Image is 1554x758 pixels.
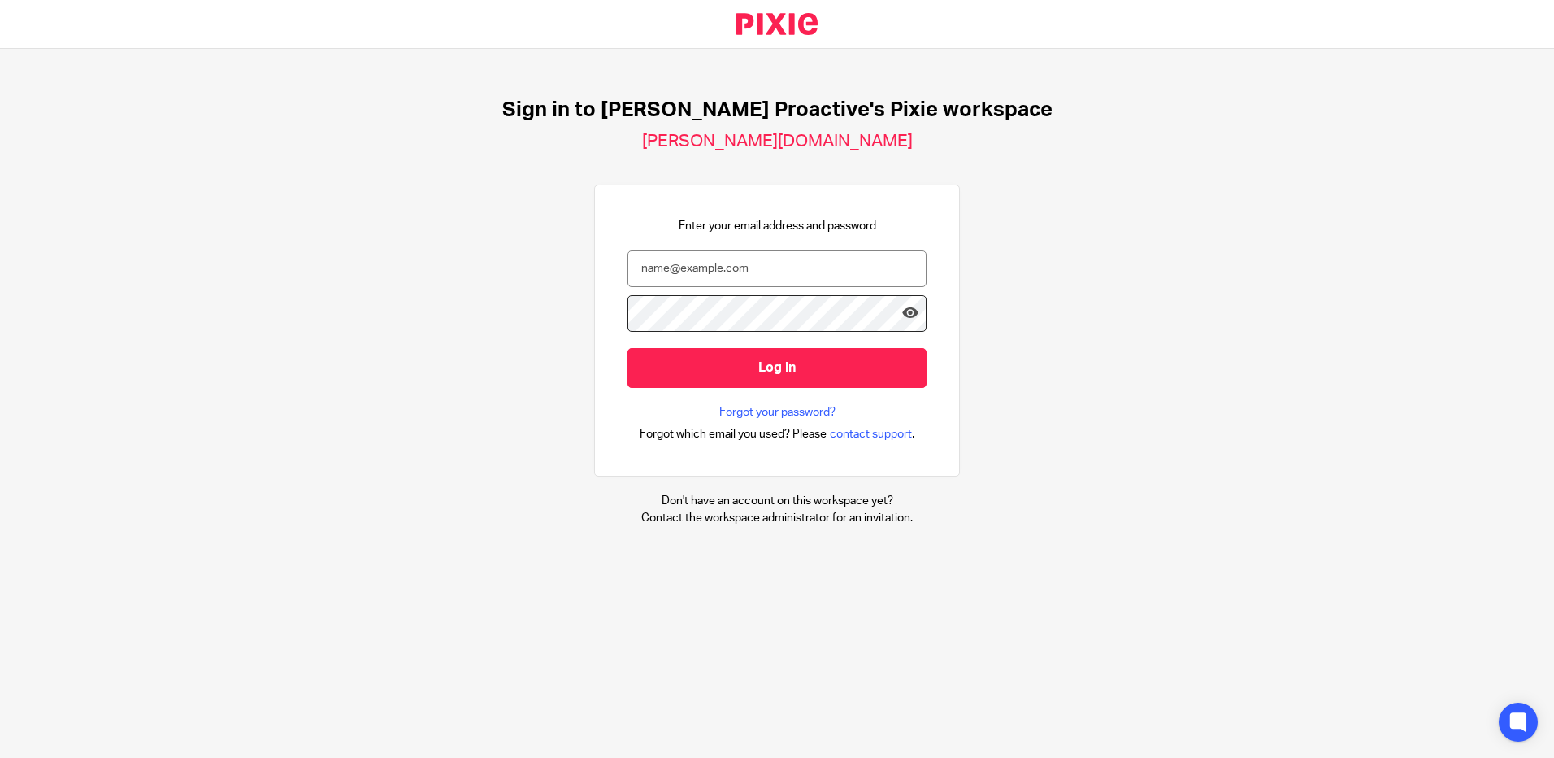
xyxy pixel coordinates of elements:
[642,131,913,152] h2: [PERSON_NAME][DOMAIN_NAME]
[830,426,912,442] span: contact support
[502,98,1053,123] h1: Sign in to [PERSON_NAME] Proactive's Pixie workspace
[640,425,915,443] div: .
[719,404,836,420] a: Forgot your password?
[679,218,876,234] p: Enter your email address and password
[640,426,827,442] span: Forgot which email you used? Please
[627,348,927,388] input: Log in
[641,493,913,509] p: Don't have an account on this workspace yet?
[627,250,927,287] input: name@example.com
[641,510,913,526] p: Contact the workspace administrator for an invitation.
